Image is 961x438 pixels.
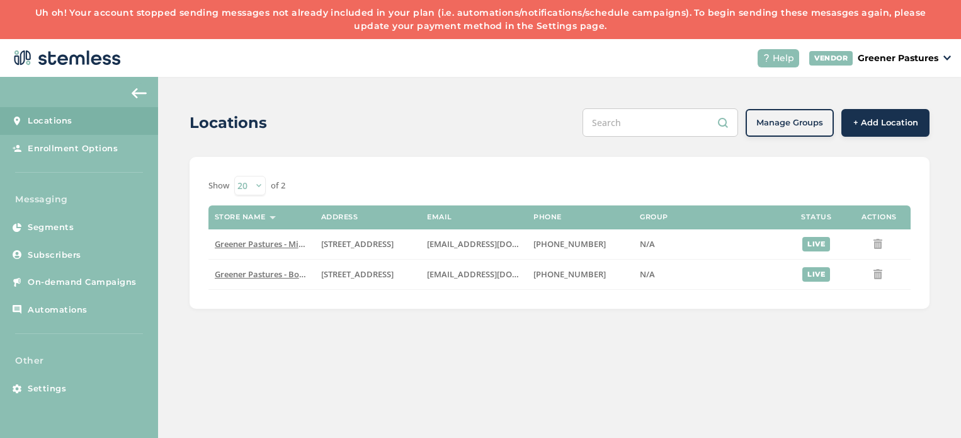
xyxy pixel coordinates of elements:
span: [STREET_ADDRESS] [321,238,394,250]
span: [PHONE_NUMBER] [533,238,606,250]
p: Greener Pastures [858,52,938,65]
a: Uh oh! Your account stopped sending messages not already included in your plan (i.e. automations/... [35,7,926,32]
span: [STREET_ADDRESS] [321,268,394,280]
label: Greenermontana@gmail.com [427,239,521,250]
label: N/A [640,239,778,250]
label: Group [640,213,668,221]
label: Phone [533,213,562,221]
label: Store name [215,213,266,221]
span: Enrollment Options [28,142,118,155]
input: Search [583,108,738,137]
span: Greener Pastures - Missoula [215,238,324,250]
img: icon-help-white-03924b79.svg [763,54,770,62]
span: Locations [28,115,72,127]
label: Email [427,213,452,221]
label: Greener Pastures - Missoula [215,239,309,250]
span: Subscribers [28,249,81,262]
label: greenermontana@gmail.com [427,269,521,280]
span: [EMAIL_ADDRESS][DOMAIN_NAME] [427,238,564,250]
img: icon_down-arrow-small-66adaf34.svg [943,55,951,61]
img: logo-dark-0685b13c.svg [10,45,121,71]
label: Greener Pastures - Bozeman [215,269,309,280]
h2: Locations [190,112,267,134]
span: Automations [28,304,88,316]
span: + Add Location [853,117,918,129]
label: of 2 [271,180,285,192]
label: (406) 599-0923 [533,269,627,280]
span: Manage Groups [756,117,823,129]
label: (406) 370-7186 [533,239,627,250]
button: Manage Groups [746,109,834,137]
iframe: Chat Widget [898,377,961,438]
span: Settings [28,383,66,395]
span: [EMAIL_ADDRESS][DOMAIN_NAME] [427,268,564,280]
img: icon-sort-1e1d7615.svg [270,216,276,219]
span: [PHONE_NUMBER] [533,268,606,280]
label: N/A [640,269,778,280]
label: 1009 West College Street [321,269,415,280]
label: Status [801,213,831,221]
img: icon-arrow-back-accent-c549486e.svg [132,88,147,98]
label: 900 Strand Avenue [321,239,415,250]
button: + Add Location [841,109,930,137]
div: VENDOR [809,51,853,66]
label: Show [208,180,229,192]
span: On-demand Campaigns [28,276,137,289]
span: Segments [28,221,74,234]
th: Actions [848,205,911,229]
div: live [802,237,830,251]
span: Help [773,52,794,65]
label: Address [321,213,358,221]
div: live [802,267,830,282]
span: Greener Pastures - Bozeman [215,268,325,280]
